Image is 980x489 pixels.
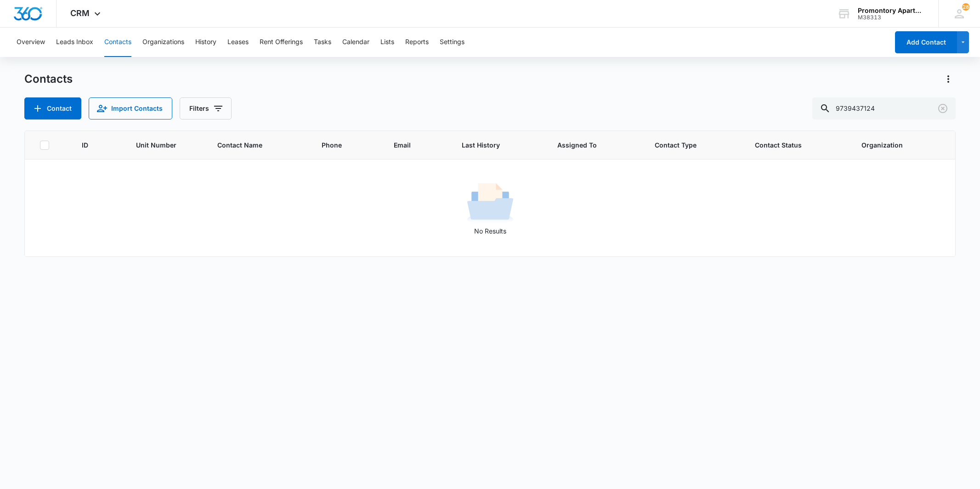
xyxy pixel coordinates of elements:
button: Leads Inbox [56,28,93,57]
button: Clear [935,101,950,116]
button: Organizations [142,28,184,57]
span: Unit Number [136,140,195,150]
span: Organization [861,140,927,150]
span: Assigned To [557,140,619,150]
button: History [195,28,216,57]
span: Last History [462,140,522,150]
input: Search Contacts [812,97,956,119]
div: account name [858,7,925,14]
span: Email [394,140,426,150]
h1: Contacts [24,72,73,86]
button: Filters [180,97,232,119]
span: Contact Status [755,140,826,150]
div: account id [858,14,925,21]
button: Reports [405,28,429,57]
button: Add Contact [895,31,957,53]
span: Contact Name [217,140,286,150]
button: Settings [440,28,465,57]
div: notifications count [962,3,969,11]
button: Import Contacts [89,97,172,119]
span: Contact Type [655,140,719,150]
button: Calendar [342,28,369,57]
span: 28 [962,3,969,11]
img: No Results [467,180,513,226]
button: Overview [17,28,45,57]
button: Leases [227,28,249,57]
span: Phone [322,140,358,150]
button: Lists [380,28,394,57]
button: Tasks [314,28,331,57]
span: CRM [70,8,90,18]
button: Actions [941,72,956,86]
p: No Results [25,226,954,236]
span: ID [82,140,101,150]
button: Rent Offerings [260,28,303,57]
button: Contacts [104,28,131,57]
button: Add Contact [24,97,81,119]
